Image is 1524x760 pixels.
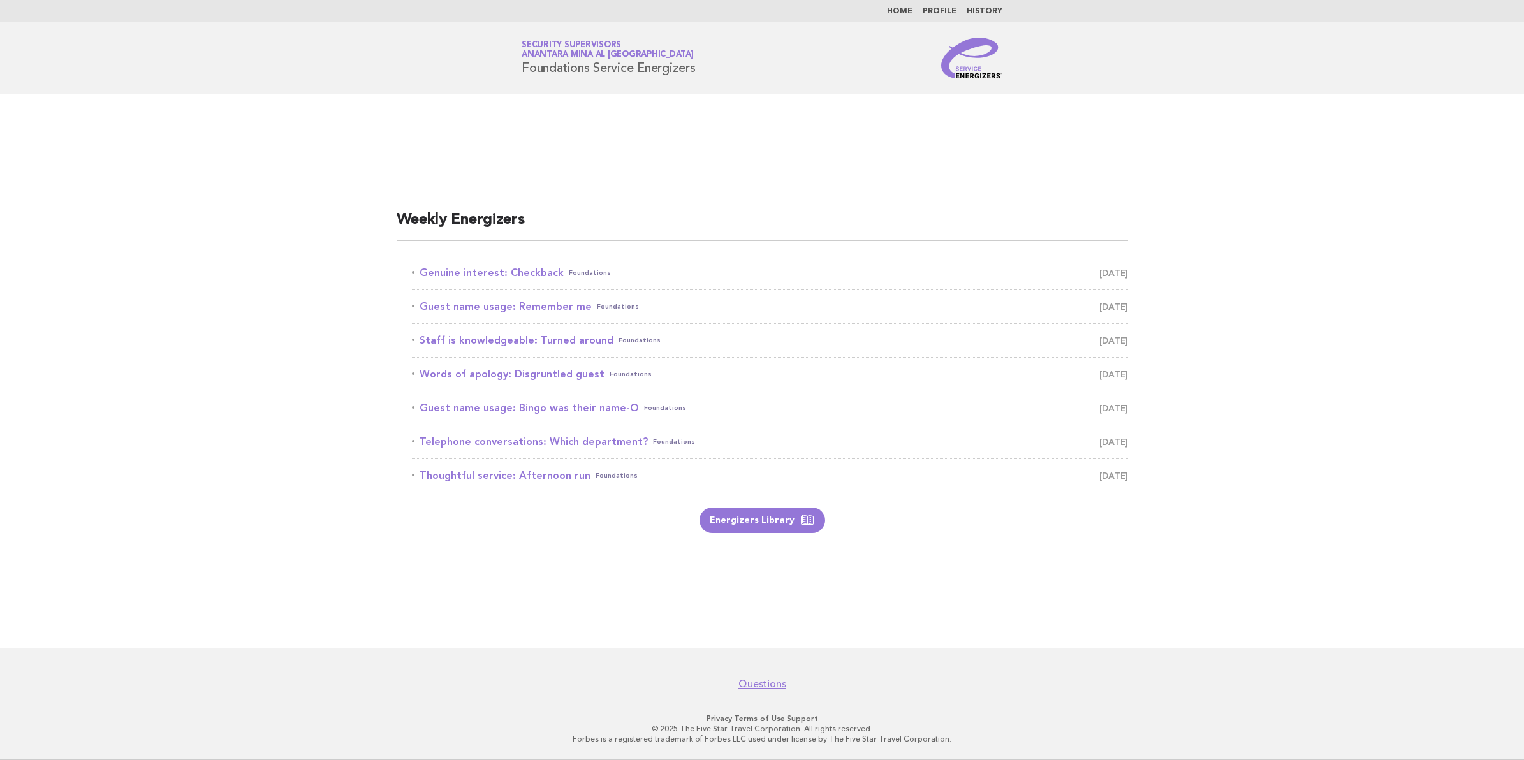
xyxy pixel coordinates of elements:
span: Foundations [610,365,652,383]
span: Anantara Mina al [GEOGRAPHIC_DATA] [522,51,694,59]
a: Profile [923,8,956,15]
span: [DATE] [1099,264,1128,282]
a: History [967,8,1002,15]
span: [DATE] [1099,433,1128,451]
span: Foundations [597,298,639,316]
span: [DATE] [1099,298,1128,316]
a: Security SupervisorsAnantara Mina al [GEOGRAPHIC_DATA] [522,41,694,59]
a: Support [787,714,818,723]
a: Terms of Use [734,714,785,723]
a: Questions [738,678,786,691]
a: Home [887,8,912,15]
a: Staff is knowledgeable: Turned aroundFoundations [DATE] [412,332,1128,349]
span: Foundations [653,433,695,451]
img: Service Energizers [941,38,1002,78]
h1: Foundations Service Energizers [522,41,696,75]
p: © 2025 The Five Star Travel Corporation. All rights reserved. [372,724,1152,734]
a: Guest name usage: Bingo was their name-OFoundations [DATE] [412,399,1128,417]
span: [DATE] [1099,365,1128,383]
a: Telephone conversations: Which department?Foundations [DATE] [412,433,1128,451]
a: Genuine interest: CheckbackFoundations [DATE] [412,264,1128,282]
span: Foundations [619,332,661,349]
span: [DATE] [1099,332,1128,349]
span: Foundations [596,467,638,485]
a: Energizers Library [700,508,825,533]
a: Privacy [707,714,732,723]
span: [DATE] [1099,467,1128,485]
a: Thoughtful service: Afternoon runFoundations [DATE] [412,467,1128,485]
span: Foundations [644,399,686,417]
span: Foundations [569,264,611,282]
p: · · [372,713,1152,724]
p: Forbes is a registered trademark of Forbes LLC used under license by The Five Star Travel Corpora... [372,734,1152,744]
a: Words of apology: Disgruntled guestFoundations [DATE] [412,365,1128,383]
span: [DATE] [1099,399,1128,417]
a: Guest name usage: Remember meFoundations [DATE] [412,298,1128,316]
h2: Weekly Energizers [397,210,1128,241]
